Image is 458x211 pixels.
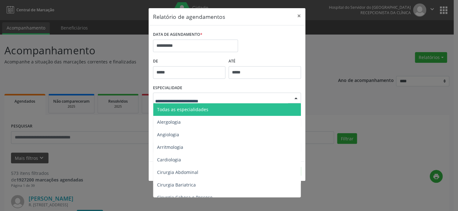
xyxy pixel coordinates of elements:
[157,106,208,112] span: Todas as especialidades
[153,83,182,93] label: ESPECIALIDADE
[157,169,198,175] span: Cirurgia Abdominal
[157,182,196,188] span: Cirurgia Bariatrica
[153,57,225,66] label: De
[157,119,181,125] span: Alergologia
[153,13,225,21] h5: Relatório de agendamentos
[157,132,179,138] span: Angiologia
[157,194,212,200] span: Cirurgia Cabeça e Pescoço
[293,8,305,24] button: Close
[157,144,183,150] span: Arritmologia
[157,157,181,163] span: Cardiologia
[153,30,202,40] label: DATA DE AGENDAMENTO
[229,57,301,66] label: ATÉ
